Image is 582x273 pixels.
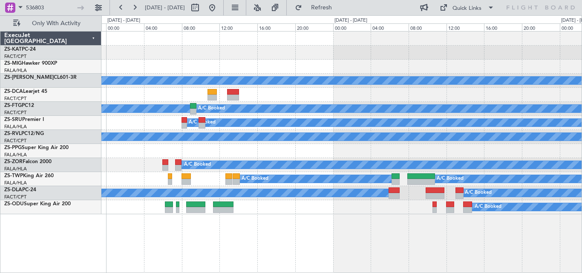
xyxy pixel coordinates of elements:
[107,17,140,24] div: [DATE] - [DATE]
[4,187,22,193] span: ZS-DLA
[447,23,484,31] div: 12:00
[4,166,27,172] a: FALA/HLA
[452,4,481,13] div: Quick Links
[4,103,22,108] span: ZS-FTG
[4,131,44,136] a: ZS-RVLPC12/NG
[4,61,57,66] a: ZS-MIGHawker 900XP
[4,201,71,207] a: ZS-ODUSuper King Air 200
[26,1,75,14] input: Trip Number
[4,124,27,130] a: FALA/HLA
[334,17,367,24] div: [DATE] - [DATE]
[295,23,333,31] div: 20:00
[145,4,185,11] span: [DATE] - [DATE]
[4,117,22,122] span: ZS-SRU
[4,131,21,136] span: ZS-RVL
[4,61,22,66] span: ZS-MIG
[291,1,342,14] button: Refresh
[435,1,498,14] button: Quick Links
[4,201,24,207] span: ZS-ODU
[4,138,26,144] a: FACT/CPT
[4,152,27,158] a: FALA/HLA
[4,117,44,122] a: ZS-SRUPremier I
[106,23,144,31] div: 00:00
[4,53,26,60] a: FACT/CPT
[219,23,257,31] div: 12:00
[4,194,26,200] a: FACT/CPT
[189,116,216,129] div: A/C Booked
[4,109,26,116] a: FACT/CPT
[198,102,225,115] div: A/C Booked
[257,23,295,31] div: 16:00
[4,47,22,52] span: ZS-KAT
[242,172,268,185] div: A/C Booked
[144,23,182,31] div: 04:00
[4,75,77,80] a: ZS-[PERSON_NAME]CL601-3R
[4,173,23,178] span: ZS-TWP
[4,180,27,186] a: FALA/HLA
[9,17,92,30] button: Only With Activity
[371,23,409,31] div: 04:00
[465,187,492,199] div: A/C Booked
[4,145,22,150] span: ZS-PPG
[4,159,52,164] a: ZS-ZORFalcon 2000
[184,158,211,171] div: A/C Booked
[22,20,90,26] span: Only With Activity
[4,75,54,80] span: ZS-[PERSON_NAME]
[475,201,501,213] div: A/C Booked
[4,159,23,164] span: ZS-ZOR
[333,23,371,31] div: 00:00
[4,89,23,94] span: ZS-DCA
[4,103,34,108] a: ZS-FTGPC12
[409,23,447,31] div: 08:00
[4,89,47,94] a: ZS-DCALearjet 45
[4,67,27,74] a: FALA/HLA
[437,172,464,185] div: A/C Booked
[182,23,220,31] div: 08:00
[4,95,26,102] a: FACT/CPT
[4,145,69,150] a: ZS-PPGSuper King Air 200
[304,5,340,11] span: Refresh
[4,47,36,52] a: ZS-KATPC-24
[522,23,560,31] div: 20:00
[484,23,522,31] div: 16:00
[4,187,36,193] a: ZS-DLAPC-24
[4,173,54,178] a: ZS-TWPKing Air 260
